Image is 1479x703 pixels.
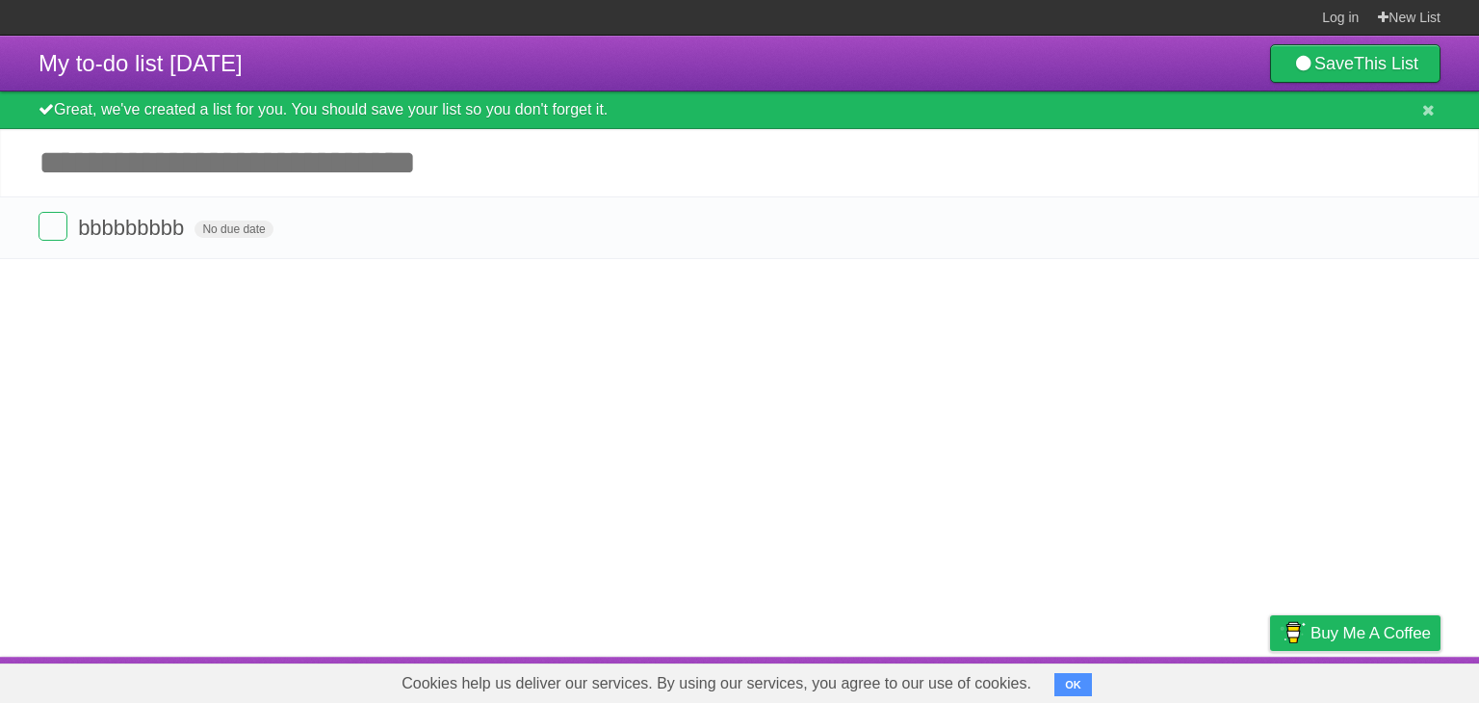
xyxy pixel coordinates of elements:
a: Privacy [1245,662,1295,698]
a: Terms [1180,662,1222,698]
a: About [1014,662,1054,698]
span: Buy me a coffee [1310,616,1431,650]
button: OK [1054,673,1092,696]
a: Developers [1077,662,1155,698]
a: Suggest a feature [1319,662,1440,698]
span: My to-do list [DATE] [39,50,243,76]
a: Buy me a coffee [1270,615,1440,651]
img: Buy me a coffee [1280,616,1306,649]
span: bbbbbbbbb [78,216,189,240]
span: No due date [195,221,272,238]
a: SaveThis List [1270,44,1440,83]
b: This List [1354,54,1418,73]
label: Done [39,212,67,241]
span: Cookies help us deliver our services. By using our services, you agree to our use of cookies. [382,664,1051,703]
